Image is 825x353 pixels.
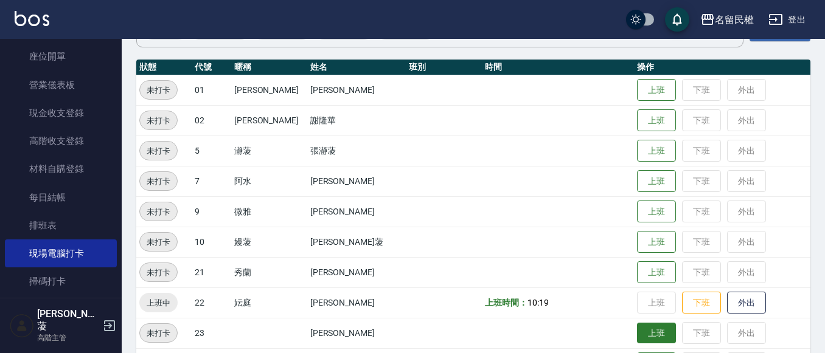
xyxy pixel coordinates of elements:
[5,239,117,267] a: 現場電腦打卡
[231,287,307,318] td: 妘庭
[307,166,406,196] td: [PERSON_NAME]
[5,267,117,295] a: 掃碼打卡
[37,308,99,332] h5: [PERSON_NAME]蓤
[527,298,549,307] span: 10:19
[192,60,231,75] th: 代號
[637,323,676,344] button: 上班
[307,257,406,287] td: [PERSON_NAME]
[485,298,527,307] b: 上班時間：
[307,196,406,227] td: [PERSON_NAME]
[140,266,177,279] span: 未打卡
[5,43,117,70] a: 座位開單
[682,292,721,314] button: 下班
[140,327,177,340] span: 未打卡
[192,227,231,257] td: 10
[637,231,676,253] button: 上班
[140,205,177,218] span: 未打卡
[637,170,676,193] button: 上班
[192,75,231,105] td: 01
[139,296,178,309] span: 上班中
[10,314,34,338] img: Person
[231,227,307,257] td: 嫚蓤
[637,79,676,101] button: 上班
[136,60,192,75] th: 狀態
[665,7,689,32] button: save
[192,166,231,196] td: 7
[307,227,406,257] td: [PERSON_NAME]蓤
[5,99,117,127] a: 現金收支登錄
[15,11,49,26] img: Logo
[637,261,676,284] button: 上班
[231,166,307,196] td: 阿水
[482,60,634,75] th: 時間
[140,114,177,127] span: 未打卡
[307,318,406,348] td: [PERSON_NAME]
[5,71,117,99] a: 營業儀表板
[307,60,406,75] th: 姓名
[192,287,231,318] td: 22
[637,200,676,223] button: 上班
[5,127,117,155] a: 高階收支登錄
[307,287,406,318] td: [PERSON_NAME]
[231,105,307,135] td: [PERSON_NAME]
[764,9,810,31] button: 登出
[140,175,177,188] span: 未打卡
[637,140,676,162] button: 上班
[637,109,676,132] button: 上班
[231,60,307,75] th: 暱稱
[192,105,231,135] td: 02
[231,75,307,105] td: [PERSON_NAME]
[231,135,307,166] td: 瀞蓤
[192,196,231,227] td: 9
[231,196,307,227] td: 微雅
[715,12,754,27] div: 名留民權
[695,7,759,32] button: 名留民權
[5,211,117,239] a: 排班表
[140,145,177,157] span: 未打卡
[727,292,766,314] button: 外出
[140,236,177,248] span: 未打卡
[231,257,307,287] td: 秀蘭
[307,75,406,105] td: [PERSON_NAME]
[307,105,406,135] td: 謝隆華
[307,135,406,166] td: 張瀞蓤
[406,60,482,75] th: 班別
[5,183,117,211] a: 每日結帳
[634,60,810,75] th: 操作
[192,257,231,287] td: 21
[5,155,117,183] a: 材料自購登錄
[192,135,231,166] td: 5
[192,318,231,348] td: 23
[37,332,99,343] p: 高階主管
[140,84,177,97] span: 未打卡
